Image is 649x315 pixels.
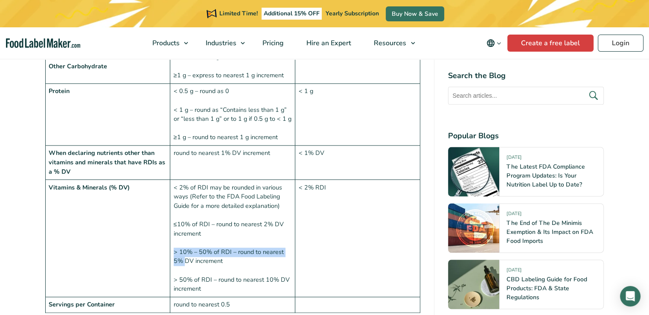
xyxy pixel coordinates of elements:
td: < 1 g [295,84,420,146]
h4: Popular Blogs [448,130,604,142]
a: The End of The De Minimis Exemption & Its Impact on FDA Food Imports [506,219,593,245]
span: Pricing [260,38,285,48]
a: Pricing [251,27,293,59]
span: [DATE] [506,210,521,220]
td: round to nearest 0.5 [170,297,295,313]
td: round to nearest 1% DV increment [170,146,295,180]
td: < 1% DV [295,146,420,180]
strong: When declaring nutrients other than vitamins and minerals that have RDIs as a % DV [49,149,165,175]
a: CBD Labeling Guide for Food Products: FDA & State Regulations [506,275,587,301]
span: Additional 15% OFF [262,8,322,20]
span: Resources [371,38,407,48]
button: Change language [480,35,507,52]
a: Create a free label [507,35,594,52]
a: Hire an Expert [295,27,361,59]
span: Industries [203,38,237,48]
a: Buy Now & Save [386,6,444,21]
h4: Search the Blog [448,70,604,82]
a: Login [598,35,643,52]
span: Hire an Expert [304,38,352,48]
strong: Vitamins & Minerals (% DV) [49,183,130,192]
input: Search articles... [448,87,604,105]
span: [DATE] [506,267,521,277]
strong: Protein [49,87,70,95]
a: Food Label Maker homepage [6,38,81,48]
td: < 0.5 g – round as 0 < 1 g – round as “Contains less than 1 g” or “less than 1 g” or to 1 g if 0.... [170,84,295,146]
span: Yearly Subscription [326,9,379,17]
span: [DATE] [506,154,521,164]
a: Industries [195,27,249,59]
span: Limited Time! [219,9,258,17]
a: Products [141,27,192,59]
a: Resources [363,27,419,59]
a: The Latest FDA Compliance Program Updates: Is Your Nutrition Label Up to Date? [506,163,585,189]
td: < 2% RDI [295,180,420,297]
strong: Servings per Container [49,300,115,309]
strong: Other Carbohydrate [49,62,107,70]
td: < 2% of RDI may be rounded in various ways (Refer to the FDA Food Labeling Guide for a more detai... [170,180,295,297]
div: Open Intercom Messenger [620,286,640,306]
span: Products [150,38,180,48]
